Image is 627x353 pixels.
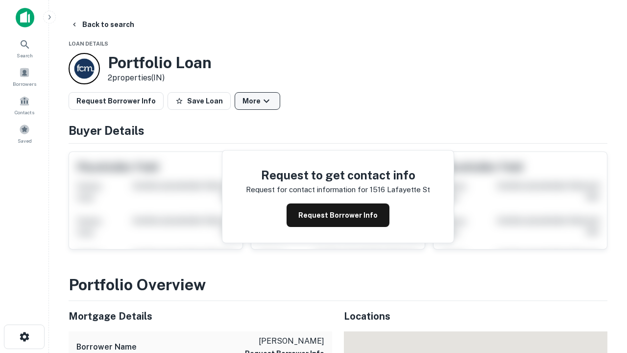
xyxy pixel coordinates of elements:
button: Request Borrower Info [69,92,164,110]
span: Saved [18,137,32,145]
button: Request Borrower Info [287,203,389,227]
button: Save Loan [168,92,231,110]
span: Loan Details [69,41,108,47]
p: 1516 lafayette st [370,184,430,196]
span: Borrowers [13,80,36,88]
span: Contacts [15,108,34,116]
a: Saved [3,120,46,147]
a: Search [3,35,46,61]
iframe: Chat Widget [578,275,627,322]
h3: Portfolio Loan [108,53,212,72]
p: Request for contact information for [246,184,368,196]
span: Search [17,51,33,59]
h6: Borrower Name [76,341,137,353]
h4: Request to get contact info [246,166,430,184]
button: More [235,92,280,110]
p: [PERSON_NAME] [245,335,324,347]
a: Contacts [3,92,46,118]
img: capitalize-icon.png [16,8,34,27]
h5: Mortgage Details [69,309,332,324]
button: Back to search [67,16,138,33]
h3: Portfolio Overview [69,273,607,297]
p: 2 properties (IN) [108,72,212,84]
h4: Buyer Details [69,122,607,139]
h5: Locations [344,309,607,324]
a: Borrowers [3,63,46,90]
